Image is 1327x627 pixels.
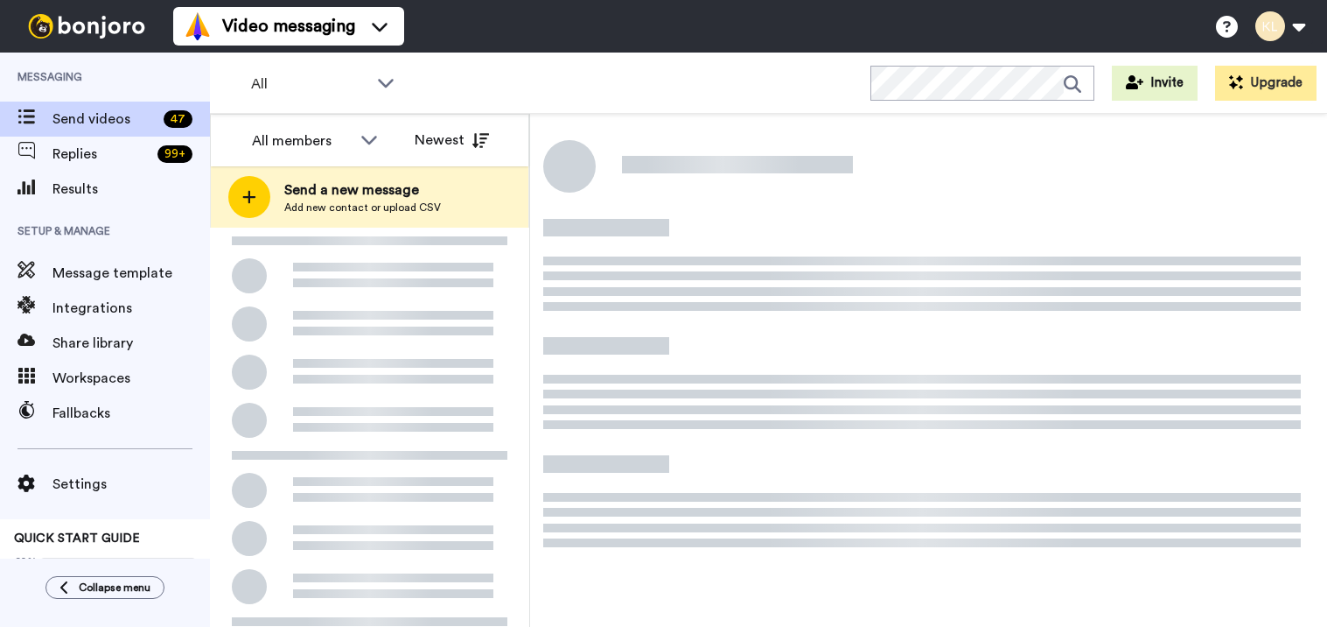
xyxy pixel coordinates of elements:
span: Send videos [52,109,157,130]
div: 99 + [157,145,192,163]
span: Video messaging [222,14,355,39]
div: All members [252,130,352,151]
button: Upgrade [1215,66,1317,101]
span: Add new contact or upload CSV [284,201,441,215]
span: Collapse menu [79,581,150,595]
span: 60% [14,554,37,568]
span: Fallbacks [52,403,210,424]
img: bj-logo-header-white.svg [21,14,152,39]
span: Replies [52,144,150,165]
span: Settings [52,474,210,495]
img: vm-color.svg [184,12,212,40]
span: QUICK START GUIDE [14,532,140,545]
button: Collapse menu [45,576,164,599]
button: Newest [402,123,502,158]
div: 47 [164,110,192,128]
span: All [251,74,368,95]
span: Workspaces [52,368,210,389]
span: Integrations [52,298,210,319]
button: Invite [1112,66,1198,101]
span: Share library [52,333,210,354]
span: Send a new message [284,180,441,201]
span: Results [52,179,210,200]
span: Message template [52,263,210,284]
